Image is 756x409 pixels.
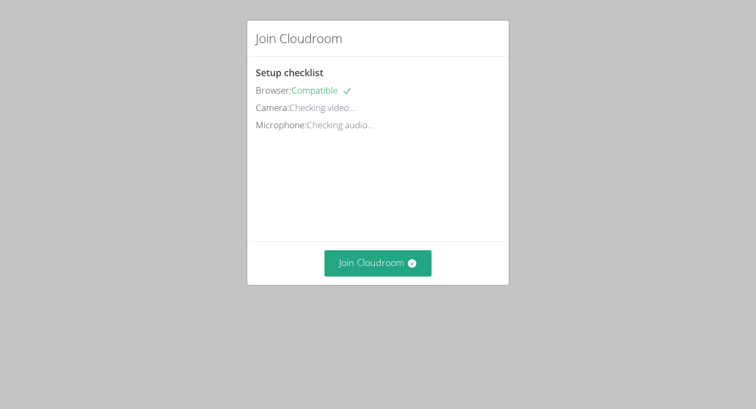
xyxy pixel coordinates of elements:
span: Browser: [256,84,291,96]
span: Camera: [256,101,289,114]
h2: Join Cloudroom [256,29,342,48]
span: Checking audio... [307,119,374,131]
span: Setup checklist [256,66,323,79]
span: Checking video... [289,101,355,114]
button: Join Cloudroom [324,250,432,276]
span: Compatible [291,84,352,96]
span: Microphone: [256,119,307,131]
